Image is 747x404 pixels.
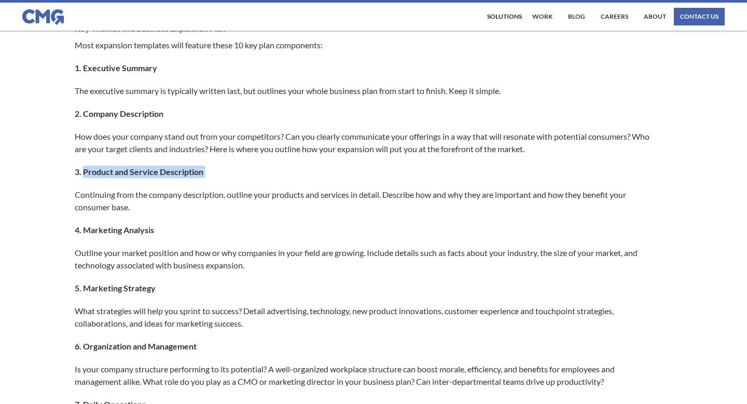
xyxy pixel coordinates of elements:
strong: 3. Product and Service Description [75,167,203,177]
strong: 6. Organization and Management [75,341,197,351]
a: About [641,8,669,25]
a: work [530,8,555,25]
strong: 1. Executive Summary [75,63,157,73]
p: How does your company stand out from your competitors? Can you clearly communicate your offerings... [75,130,662,155]
div: Solutions [487,14,522,20]
strong: 5. Marketing Strategy [75,283,156,293]
p: Most expansion templates will feature these 10 key plan components: [75,39,662,51]
a: Careers [598,8,631,25]
div: contact us [680,14,718,20]
strong: 2. Company Description [75,109,163,118]
a: Blog [565,8,588,25]
p: Outline your market position and how or why companies in your field are growing. Include details ... [75,247,662,272]
img: CMG logo in blue. [22,9,64,25]
strong: 4. Marketing Analysis [75,225,154,235]
p: The executive summary is typically written last, but outlines your whole business plan from start... [75,85,662,97]
p: What strategies will help you sprint to success? Detail advertising, technology, new product inno... [75,305,662,330]
p: Continuing from the company description, outline your products and services in detail. Describe h... [75,188,662,213]
p: Is your company structure performing to its potential? A well-organized workplace structure can b... [75,363,662,388]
